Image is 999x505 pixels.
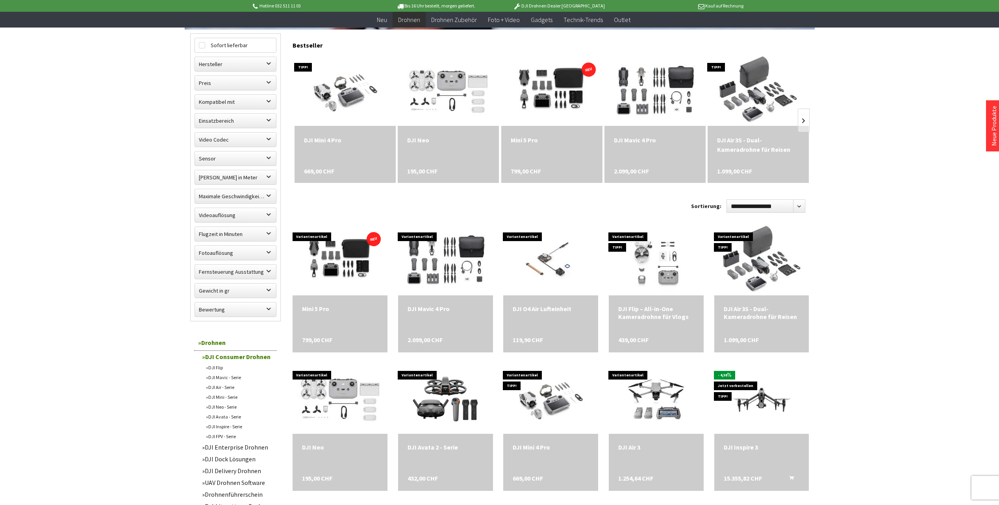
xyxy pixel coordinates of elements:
[408,443,484,451] a: DJI Avata 2 - Serie 432,00 CHF
[608,12,636,28] a: Outlet
[194,335,277,351] a: Drohnen
[371,12,393,28] a: Neu
[202,412,277,422] a: DJI Avata - Serie
[195,284,276,298] label: Gewicht in gr
[621,363,691,434] img: DJI Air 3
[618,443,694,451] div: DJI Air 3
[511,135,593,145] div: Mini 5 Pro
[408,443,484,451] div: DJI Avata 2 - Serie
[198,351,277,363] a: DJI Consumer Drohnen
[252,1,374,11] p: Hotline 032 511 11 03
[497,1,620,11] p: DJI Drohnen Dealer [GEOGRAPHIC_DATA]
[724,305,800,321] a: DJI Air 3S - Dual-Kameradrohne für Reisen 1.099,00 CHF
[302,336,332,344] span: 799,00 CHF
[780,474,799,485] button: In den Warenkorb
[714,372,809,425] img: DJI Inspire 3
[408,474,438,482] span: 432,00 CHF
[724,336,759,344] span: 1.099,00 CHF
[198,488,277,500] a: Drohnenführerschein
[195,189,276,203] label: Maximale Geschwindigkeit in km/h
[195,57,276,71] label: Hersteller
[195,246,276,260] label: Fotoauflösung
[198,477,277,488] a: UAV Drohnen Software
[293,33,809,53] div: Bestseller
[410,363,481,434] img: DJI Avata 2 - Serie
[202,392,277,402] a: DJI Mini - Serie
[614,166,649,176] span: 2.099,00 CHF
[195,302,276,317] label: Bewertung
[717,135,799,154] a: DJI Air 3S - Dual-Kameradrohne für Reisen 1.099,00 CHF
[198,453,277,465] a: DJI Dock Lösungen
[301,55,389,126] img: DJI Mini 4 Pro
[563,16,603,24] span: Technik-Trends
[408,305,484,313] div: DJI Mavic 4 Pro
[724,443,800,451] div: DJI Inspire 3
[609,225,703,295] img: DJI Flip – All-in-One Kameradrohne für Vlogs
[304,166,334,176] span: 669,00 CHF
[198,441,277,453] a: DJI Enterprise Drohnen
[407,135,489,145] a: DJI Neo 195,00 CHF
[621,1,743,11] p: Kauf auf Rechnung
[504,225,598,295] img: DJI O4 Air Lufteinheit
[195,114,276,128] label: Einsatzbereich
[377,16,387,24] span: Neu
[431,16,477,24] span: Drohnen Zubehör
[202,382,277,392] a: DJI Air - Serie
[195,227,276,241] label: Flugzeit in Minuten
[195,170,276,184] label: Maximale Flughöhe in Meter
[202,402,277,412] a: DJI Neo - Serie
[374,1,497,11] p: Bis 16 Uhr bestellt, morgen geliefert.
[195,265,276,279] label: Fernsteuerung Ausstattung
[513,305,589,313] div: DJI O4 Air Lufteinheit
[513,443,589,451] div: DJI Mini 4 Pro
[408,336,443,344] span: 2.099,00 CHF
[298,363,382,434] img: DJI Neo
[614,135,696,145] a: DJI Mavic 4 Pro 2.099,00 CHF
[407,135,489,145] div: DJI Neo
[407,166,437,176] span: 195,00 CHF
[488,16,520,24] span: Foto + Video
[482,12,525,28] a: Foto + Video
[724,443,800,451] a: DJI Inspire 3 15.355,82 CHF In den Warenkorb
[501,57,602,124] img: Mini 5 Pro
[202,372,277,382] a: DJI Mavic - Serie
[717,166,752,176] span: 1.099,00 CHF
[195,151,276,166] label: Sensor
[558,12,608,28] a: Technik-Trends
[202,431,277,441] a: DJI FPV - Serie
[302,305,378,313] div: Mini 5 Pro
[195,76,276,90] label: Preis
[618,336,649,344] span: 439,00 CHF
[608,55,702,126] img: DJI Mavic 4 Pro
[614,16,630,24] span: Outlet
[513,443,589,451] a: DJI Mini 4 Pro 669,00 CHF
[202,363,277,372] a: DJI Flip
[724,474,762,482] span: 15.355,82 CHF
[618,305,694,321] a: DJI Flip – All-in-One Kameradrohne für Vlogs 439,00 CHF
[513,305,589,313] a: DJI O4 Air Lufteinheit 119,90 CHF
[506,363,595,434] img: DJI Mini 4 Pro
[618,474,653,482] span: 1.254,64 CHF
[406,55,490,126] img: DJI Neo
[302,305,378,313] a: Mini 5 Pro 799,00 CHF
[195,38,276,52] label: Sofort lieferbar
[618,443,694,451] a: DJI Air 3 1.254,64 CHF
[393,12,426,28] a: Drohnen
[511,166,541,176] span: 799,00 CHF
[302,443,378,451] a: DJI Neo 195,00 CHF
[293,229,387,292] img: Mini 5 Pro
[717,135,799,154] div: DJI Air 3S - Dual-Kameradrohne für Reisen
[195,133,276,147] label: Video Codec
[195,95,276,109] label: Kompatibel mit
[990,106,998,146] a: Neue Produkte
[398,16,420,24] span: Drohnen
[513,474,543,482] span: 669,00 CHF
[614,135,696,145] div: DJI Mavic 4 Pro
[513,336,543,344] span: 119,90 CHF
[302,443,378,451] div: DJI Neo
[398,225,493,295] img: DJI Mavic 4 Pro
[195,208,276,222] label: Videoauflösung
[724,305,800,321] div: DJI Air 3S - Dual-Kameradrohne für Reisen
[202,422,277,431] a: DJI Inspire - Serie
[304,135,386,145] div: DJI Mini 4 Pro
